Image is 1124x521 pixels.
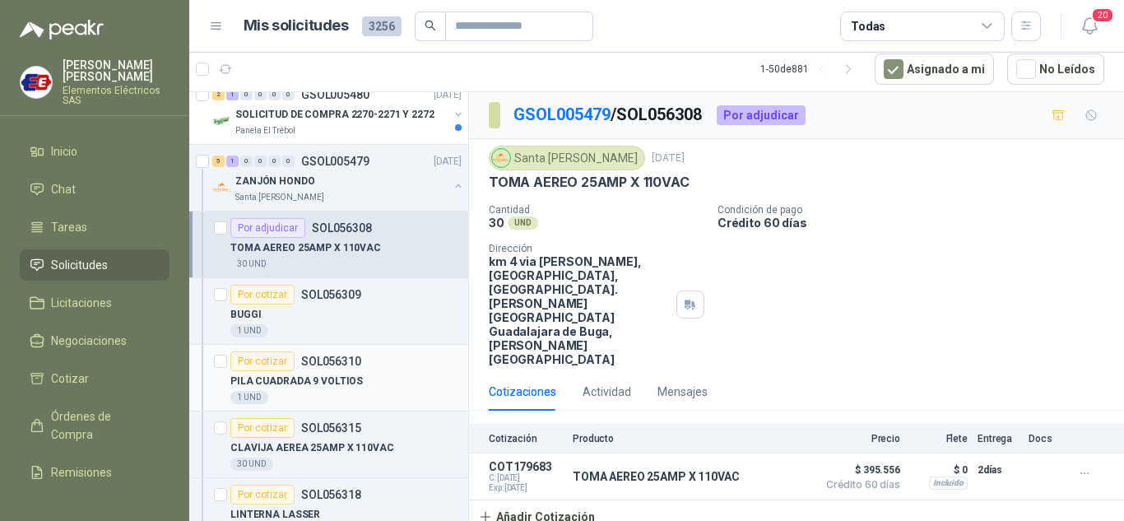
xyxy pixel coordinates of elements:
[230,307,261,323] p: BUGGI
[929,477,968,490] div: Incluido
[226,156,239,167] div: 1
[235,124,295,137] p: Panela El Trébol
[489,204,704,216] p: Cantidad
[489,473,563,483] span: C: [DATE]
[20,325,170,356] a: Negociaciones
[230,374,363,389] p: PILA CUADRADA 9 VOLTIOS
[189,278,468,345] a: Por cotizarSOL056309BUGGI1 UND
[489,146,645,170] div: Santa [PERSON_NAME]
[212,85,465,137] a: 2 1 0 0 0 0 GSOL005480[DATE] Company LogoSOLICITUD DE COMPRA 2270-2271 Y 2272Panela El Trébol
[312,222,372,234] p: SOL056308
[230,458,273,471] div: 30 UND
[63,86,170,105] p: Elementos Eléctricos SAS
[489,483,563,493] span: Exp: [DATE]
[212,111,232,131] img: Company Logo
[235,174,315,189] p: ZANJÓN HONDO
[230,391,268,404] div: 1 UND
[851,17,885,35] div: Todas
[230,418,295,438] div: Por cotizar
[240,89,253,100] div: 0
[212,89,225,100] div: 2
[489,460,563,473] p: COT179683
[230,485,295,505] div: Por cotizar
[718,204,1117,216] p: Condición de pago
[268,89,281,100] div: 0
[657,383,708,401] div: Mensajes
[301,489,361,500] p: SOL056318
[513,102,704,128] p: / SOL056308
[573,433,808,444] p: Producto
[489,216,504,230] p: 30
[652,151,685,166] p: [DATE]
[189,212,468,278] a: Por adjudicarSOL056308TOMA AEREO 25AMP X 110VAC30 UND
[230,351,295,371] div: Por cotizar
[20,401,170,450] a: Órdenes de Compra
[20,287,170,319] a: Licitaciones
[189,412,468,478] a: Por cotizarSOL056315CLAVIJA AEREA 25AMP X 110VAC30 UND
[818,433,900,444] p: Precio
[978,460,1019,480] p: 2 días
[212,156,225,167] div: 5
[244,14,349,38] h1: Mis solicitudes
[718,216,1117,230] p: Crédito 60 días
[51,256,108,274] span: Solicitudes
[434,87,462,103] p: [DATE]
[910,460,968,480] p: $ 0
[489,383,556,401] div: Cotizaciones
[51,463,112,481] span: Remisiones
[230,285,295,305] div: Por cotizar
[513,105,611,124] a: GSOL005479
[51,180,76,198] span: Chat
[583,383,631,401] div: Actividad
[189,345,468,412] a: Por cotizarSOL056310PILA CUADRADA 9 VOLTIOS1 UND
[235,191,324,204] p: Santa [PERSON_NAME]
[425,20,436,31] span: search
[20,20,104,40] img: Logo peakr
[1091,7,1114,23] span: 20
[21,67,52,98] img: Company Logo
[1075,12,1104,41] button: 20
[910,433,968,444] p: Flete
[508,216,538,230] div: UND
[235,107,434,123] p: SOLICITUD DE COMPRA 2270-2271 Y 2272
[20,363,170,394] a: Cotizar
[240,156,253,167] div: 0
[212,151,465,204] a: 5 1 0 0 0 0 GSOL005479[DATE] Company LogoZANJÓN HONDOSanta [PERSON_NAME]
[818,480,900,490] span: Crédito 60 días
[212,178,232,198] img: Company Logo
[51,294,112,312] span: Licitaciones
[230,258,273,271] div: 30 UND
[51,218,87,236] span: Tareas
[573,470,740,483] p: TOMA AEREO 25AMP X 110VAC
[230,240,381,256] p: TOMA AEREO 25AMP X 110VAC
[489,254,670,366] p: km 4 via [PERSON_NAME], [GEOGRAPHIC_DATA], [GEOGRAPHIC_DATA]. [PERSON_NAME][GEOGRAPHIC_DATA] Guad...
[434,154,462,170] p: [DATE]
[254,156,267,167] div: 0
[760,56,862,82] div: 1 - 50 de 881
[818,460,900,480] span: $ 395.556
[226,89,239,100] div: 1
[301,89,369,100] p: GSOL005480
[282,89,295,100] div: 0
[230,324,268,337] div: 1 UND
[254,89,267,100] div: 0
[20,174,170,205] a: Chat
[301,422,361,434] p: SOL056315
[20,212,170,243] a: Tareas
[978,433,1019,444] p: Entrega
[20,457,170,488] a: Remisiones
[51,332,127,350] span: Negociaciones
[362,16,402,36] span: 3256
[301,289,361,300] p: SOL056309
[51,370,89,388] span: Cotizar
[230,440,394,456] p: CLAVIJA AEREA 25AMP X 110VAC
[489,243,670,254] p: Dirección
[875,53,994,85] button: Asignado a mi
[489,174,690,191] p: TOMA AEREO 25AMP X 110VAC
[1007,53,1104,85] button: No Leídos
[230,218,305,238] div: Por adjudicar
[492,149,510,167] img: Company Logo
[301,156,369,167] p: GSOL005479
[20,136,170,167] a: Inicio
[20,249,170,281] a: Solicitudes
